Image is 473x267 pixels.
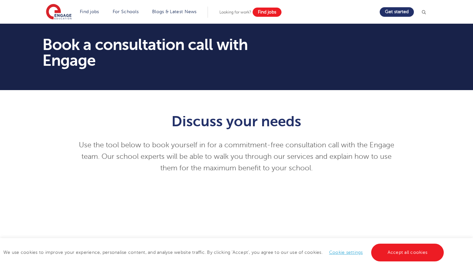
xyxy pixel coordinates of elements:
[46,4,72,20] img: Engage Education
[42,37,298,68] h1: Book a consultation call with Engage
[152,9,197,14] a: Blogs & Latest News
[80,9,99,14] a: Find jobs
[219,10,251,14] span: Looking for work?
[76,113,398,130] h1: Discuss your needs
[76,139,398,174] p: Use the tool below to book yourself in for a commitment-free consultation call with the Engage te...
[329,250,363,255] a: Cookie settings
[380,7,414,17] a: Get started
[371,244,444,261] a: Accept all cookies
[3,250,445,255] span: We use cookies to improve your experience, personalise content, and analyse website traffic. By c...
[113,9,139,14] a: For Schools
[253,8,282,17] a: Find jobs
[258,10,276,14] span: Find jobs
